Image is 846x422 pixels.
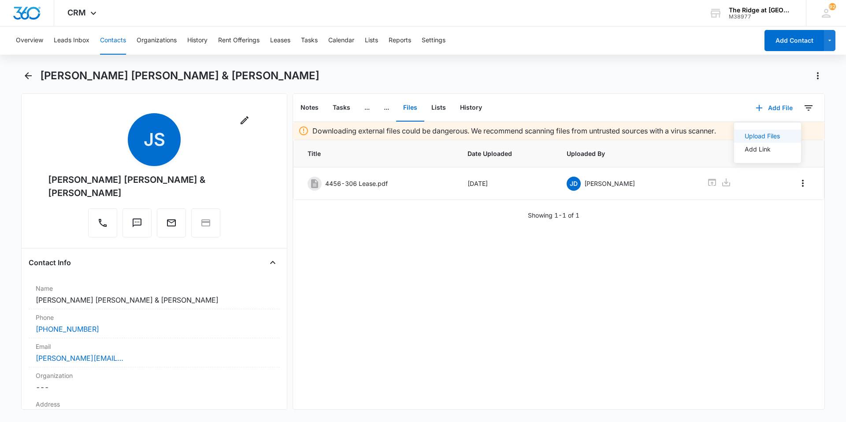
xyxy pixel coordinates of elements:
button: Actions [811,69,825,83]
dd: --- [36,382,273,392]
div: account name [729,7,793,14]
button: Add Link [734,143,801,156]
div: Name[PERSON_NAME] [PERSON_NAME] & [PERSON_NAME] [29,280,280,309]
button: Overview [16,26,43,55]
a: [PHONE_NUMBER] [36,324,99,334]
span: JS [128,113,181,166]
h4: Contact Info [29,257,71,268]
div: Add Link [745,146,780,152]
button: Lists [365,26,378,55]
button: ... [357,94,377,122]
button: Email [157,208,186,237]
button: Contacts [100,26,126,55]
p: 4456-306 Lease.pdf [325,179,388,188]
p: Showing 1-1 of 1 [528,211,579,220]
span: 92 [829,3,836,10]
h1: [PERSON_NAME] [PERSON_NAME] & [PERSON_NAME] [40,69,319,82]
div: Upload Files [745,133,780,139]
button: Close [266,255,280,270]
div: Organization--- [29,367,280,396]
span: Date Uploaded [468,149,545,158]
button: History [187,26,208,55]
button: Upload Files [734,130,801,143]
button: Reports [389,26,411,55]
button: Leases [270,26,290,55]
button: Overflow Menu [796,176,810,190]
button: ... [377,94,396,122]
button: Tasks [326,94,357,122]
button: Files [396,94,424,122]
button: Leads Inbox [54,26,89,55]
div: [PERSON_NAME] [PERSON_NAME] & [PERSON_NAME] [48,173,260,200]
div: notifications count [829,3,836,10]
button: Rent Offerings [218,26,260,55]
button: Tasks [301,26,318,55]
span: JD [567,177,581,191]
a: Text [122,222,152,230]
span: Title [308,149,446,158]
button: Filters [801,101,816,115]
div: Email[PERSON_NAME][EMAIL_ADDRESS][PERSON_NAME][DOMAIN_NAME] [29,338,280,367]
p: [PERSON_NAME] [584,179,635,188]
button: Notes [293,94,326,122]
button: History [453,94,489,122]
label: Organization [36,371,273,380]
button: Add Contact [764,30,824,51]
button: Organizations [137,26,177,55]
label: Phone [36,313,273,322]
button: Settings [422,26,445,55]
span: CRM [67,8,86,17]
button: Calendar [328,26,354,55]
dd: [PERSON_NAME] [PERSON_NAME] & [PERSON_NAME] [36,295,273,305]
button: Text [122,208,152,237]
div: account id [729,14,793,20]
label: Address [36,400,273,409]
span: Uploaded By [567,149,686,158]
a: [PERSON_NAME][EMAIL_ADDRESS][PERSON_NAME][DOMAIN_NAME] [36,353,124,363]
p: Downloading external files could be dangerous. We recommend scanning files from untrusted sources... [312,126,716,136]
button: Add File [747,97,801,118]
button: Call [88,208,117,237]
a: Email [157,222,186,230]
button: Lists [424,94,453,122]
button: Back [21,69,35,83]
div: Phone[PHONE_NUMBER] [29,309,280,338]
label: Name [36,284,273,293]
td: [DATE] [457,167,556,200]
label: Email [36,342,273,351]
a: Call [88,222,117,230]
